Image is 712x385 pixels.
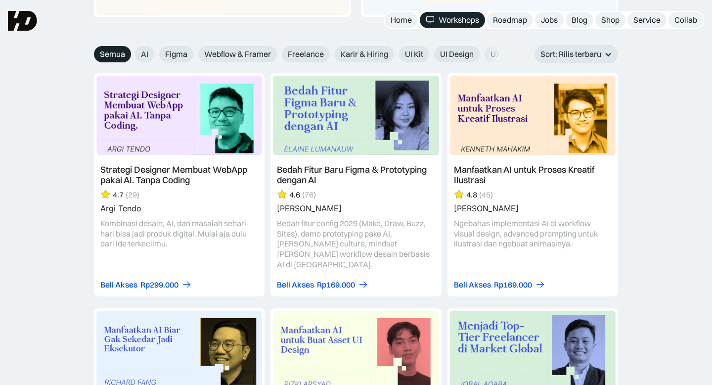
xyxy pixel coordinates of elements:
span: Semua [100,49,125,59]
div: Jobs [541,15,558,25]
a: Blog [566,12,593,28]
div: Roadmap [493,15,527,25]
div: Blog [572,15,587,25]
div: Home [391,15,412,25]
div: Rp169.000 [317,280,355,290]
div: Sort: Rilis terbaru [540,49,601,59]
a: Shop [595,12,625,28]
a: Home [385,12,418,28]
div: Beli Akses [100,280,137,290]
span: Freelance [288,49,324,59]
span: UI Design [440,49,474,59]
a: Collab [668,12,703,28]
span: UI Kit [405,49,423,59]
a: Beli AksesRp169.000 [454,280,545,290]
div: Collab [674,15,697,25]
div: Sort: Rilis terbaru [534,45,618,63]
span: Webflow & Framer [204,49,271,59]
a: Roadmap [487,12,533,28]
div: Beli Akses [277,280,314,290]
div: Rp169.000 [494,280,532,290]
a: Beli AksesRp299.000 [100,280,192,290]
span: Figma [165,49,187,59]
form: Email Form [94,46,504,62]
a: Service [627,12,667,28]
div: Service [633,15,661,25]
a: Workshops [420,12,485,28]
div: Shop [601,15,620,25]
span: UX Design [490,49,527,59]
div: Workshops [439,15,479,25]
div: Beli Akses [454,280,491,290]
span: AI [141,49,148,59]
a: Jobs [535,12,564,28]
div: Rp299.000 [140,280,178,290]
span: Karir & Hiring [341,49,388,59]
a: Beli AksesRp169.000 [277,280,368,290]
